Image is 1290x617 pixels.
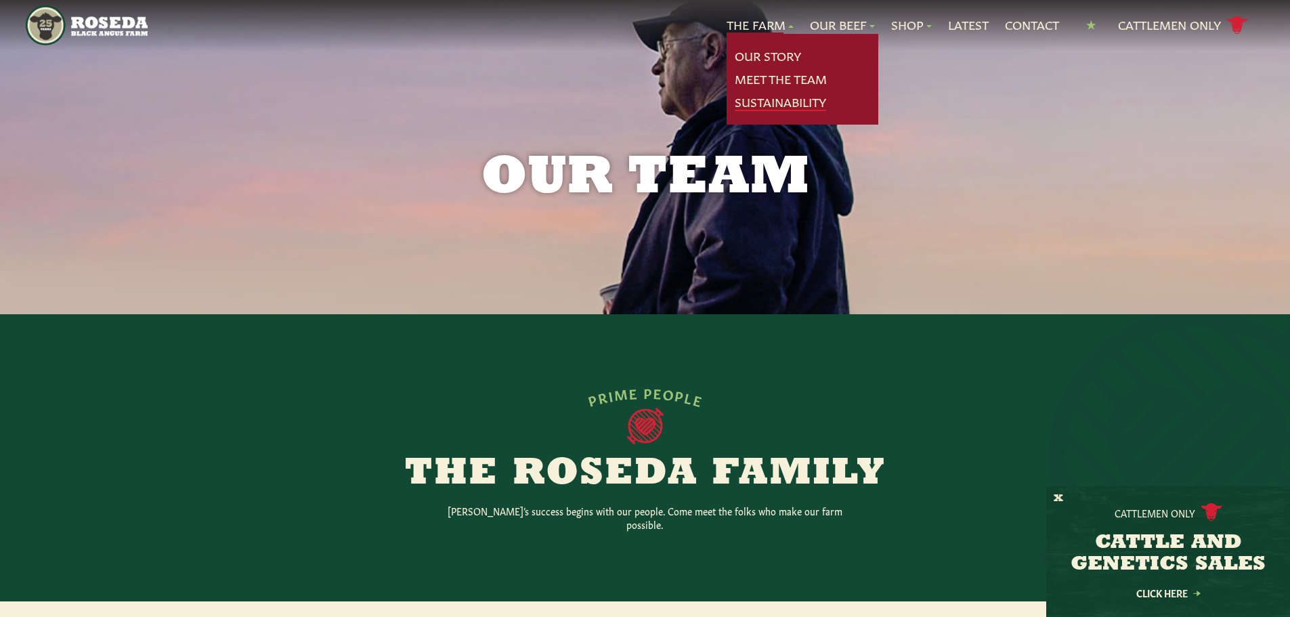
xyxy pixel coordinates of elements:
img: https://roseda.com/wp-content/uploads/2021/05/roseda-25-header.png [26,5,147,45]
span: E [691,391,704,408]
span: M [613,385,629,402]
span: E [628,385,638,400]
a: Meet The Team [735,70,827,88]
h3: CATTLE AND GENETICS SALES [1063,532,1273,576]
span: P [586,391,599,408]
a: Shop [891,16,932,34]
a: The Farm [727,16,794,34]
div: PRIME PEOPLE [585,385,705,408]
span: I [606,387,614,403]
a: Click Here [1107,589,1229,597]
h2: The Roseda Family [385,455,905,493]
a: Cattlemen Only [1118,14,1248,37]
button: X [1054,492,1063,506]
span: P [643,385,652,400]
span: R [596,389,609,406]
a: Latest [948,16,989,34]
a: Our Story [735,47,801,65]
span: L [683,389,695,405]
a: Contact [1005,16,1059,34]
span: O [662,385,676,402]
a: Sustainability [735,93,826,111]
img: cattle-icon.svg [1201,503,1222,522]
p: Cattlemen Only [1115,506,1195,519]
p: [PERSON_NAME]’s success begins with our people. Come meet the folks who make our farm possible. [429,504,862,531]
a: Our Beef [810,16,875,34]
span: E [653,385,663,400]
span: P [674,387,686,403]
h1: Our Team [299,152,992,206]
